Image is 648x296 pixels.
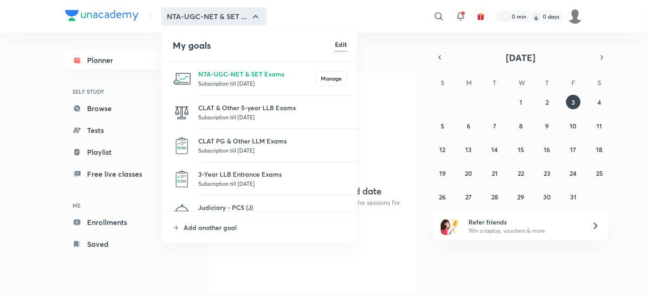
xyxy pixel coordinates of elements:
img: CLAT & Other 5-year LLB Exams [173,103,191,122]
img: CLAT PG & Other LLM Exams [173,137,191,155]
img: Judiciary - PCS (J) [173,203,191,221]
p: CLAT PG & Other LLM Exams [198,136,347,146]
p: 3-Year LLB Entrance Exams [198,169,347,179]
p: Subscription till [DATE] [198,112,347,122]
p: NTA-UGC-NET & SET Exams [198,69,316,79]
p: Subscription till [DATE] [198,79,316,88]
img: 3-Year LLB Entrance Exams [173,170,191,188]
button: Manage [316,71,347,86]
p: Subscription till [DATE] [198,146,347,155]
p: Add another goal [184,223,347,232]
p: CLAT & Other 5-year LLB Exams [198,103,347,112]
p: Subscription till [DATE] [198,179,347,188]
img: NTA-UGC-NET & SET Exams [173,70,191,88]
h4: My goals [173,39,335,52]
p: Judiciary - PCS (J) [198,203,347,212]
h6: Edit [335,40,347,49]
